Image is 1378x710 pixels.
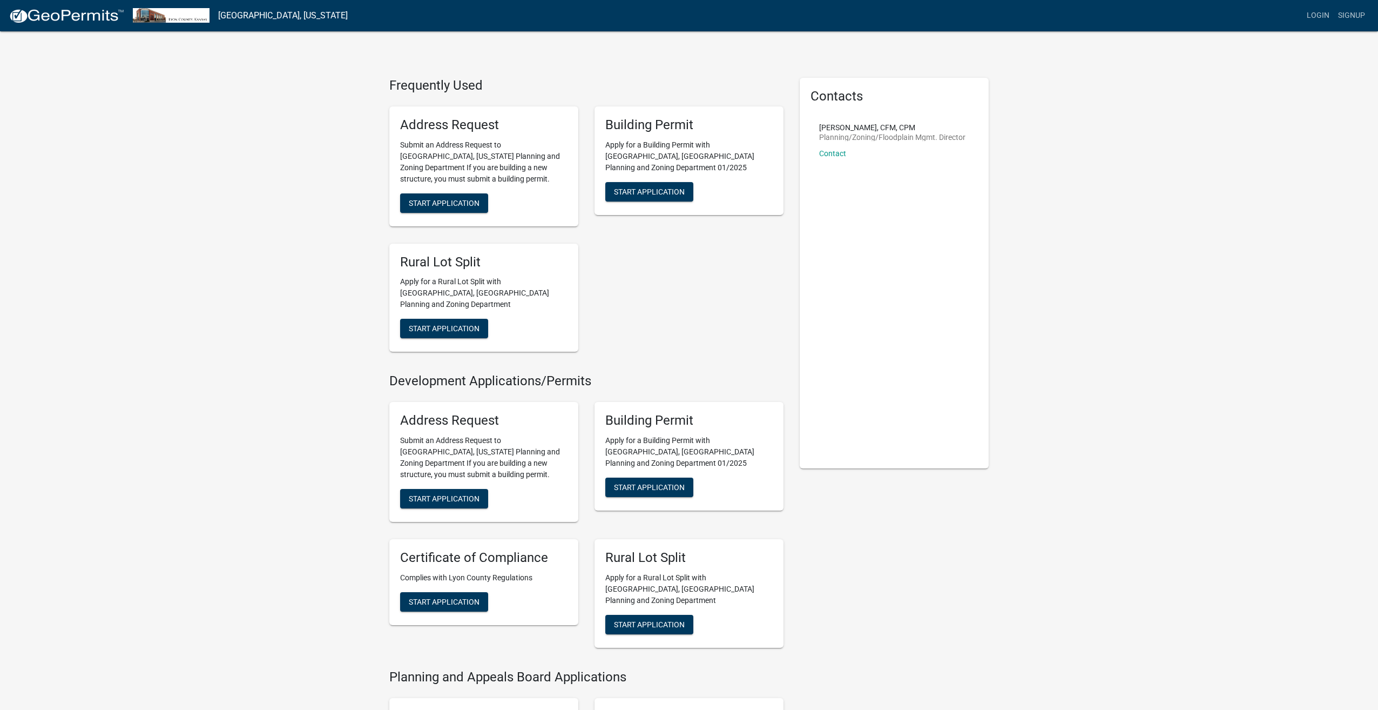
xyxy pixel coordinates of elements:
[605,413,773,428] h5: Building Permit
[605,139,773,173] p: Apply for a Building Permit with [GEOGRAPHIC_DATA], [GEOGRAPHIC_DATA] Planning and Zoning Departm...
[400,592,488,612] button: Start Application
[605,182,693,202] button: Start Application
[605,478,693,497] button: Start Application
[389,78,783,93] h4: Frequently Used
[400,413,568,428] h5: Address Request
[400,139,568,185] p: Submit an Address Request to [GEOGRAPHIC_DATA], [US_STATE] Planning and Zoning Department If you ...
[400,117,568,133] h5: Address Request
[389,669,783,685] h4: Planning and Appeals Board Applications
[409,324,479,333] span: Start Application
[614,620,685,628] span: Start Application
[605,117,773,133] h5: Building Permit
[400,276,568,310] p: Apply for a Rural Lot Split with [GEOGRAPHIC_DATA], [GEOGRAPHIC_DATA] Planning and Zoning Department
[1334,5,1369,26] a: Signup
[605,572,773,606] p: Apply for a Rural Lot Split with [GEOGRAPHIC_DATA], [GEOGRAPHIC_DATA] Planning and Zoning Department
[605,435,773,469] p: Apply for a Building Permit with [GEOGRAPHIC_DATA], [GEOGRAPHIC_DATA] Planning and Zoning Departm...
[614,187,685,196] span: Start Application
[400,193,488,213] button: Start Application
[819,124,965,131] p: [PERSON_NAME], CFM, CPM
[389,373,783,389] h4: Development Applications/Permits
[819,133,965,141] p: Planning/Zoning/Floodplain Mgmt. Director
[400,435,568,480] p: Submit an Address Request to [GEOGRAPHIC_DATA], [US_STATE] Planning and Zoning Department If you ...
[409,494,479,503] span: Start Application
[400,319,488,338] button: Start Application
[133,8,210,23] img: Lyon County, Kansas
[605,550,773,566] h5: Rural Lot Split
[819,149,846,158] a: Contact
[409,198,479,207] span: Start Application
[614,483,685,491] span: Start Application
[400,572,568,584] p: Complies with Lyon County Regulations
[810,89,978,104] h5: Contacts
[409,597,479,606] span: Start Application
[400,489,488,508] button: Start Application
[400,254,568,270] h5: Rural Lot Split
[400,550,568,566] h5: Certificate of Compliance
[218,6,348,25] a: [GEOGRAPHIC_DATA], [US_STATE]
[1302,5,1334,26] a: Login
[605,615,693,634] button: Start Application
